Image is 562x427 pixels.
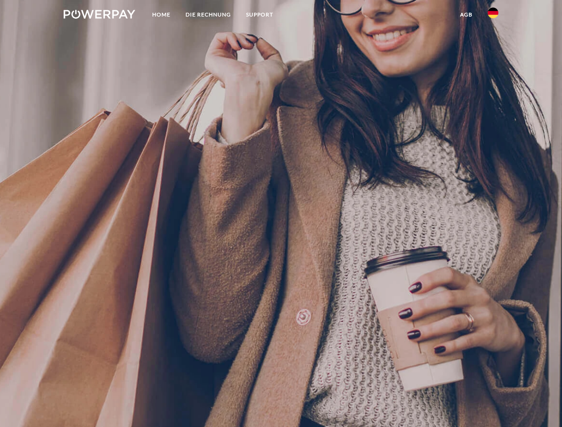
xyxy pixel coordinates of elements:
[488,8,498,18] img: de
[145,7,178,23] a: Home
[453,7,480,23] a: agb
[178,7,239,23] a: DIE RECHNUNG
[239,7,281,23] a: SUPPORT
[64,10,135,19] img: logo-powerpay-white.svg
